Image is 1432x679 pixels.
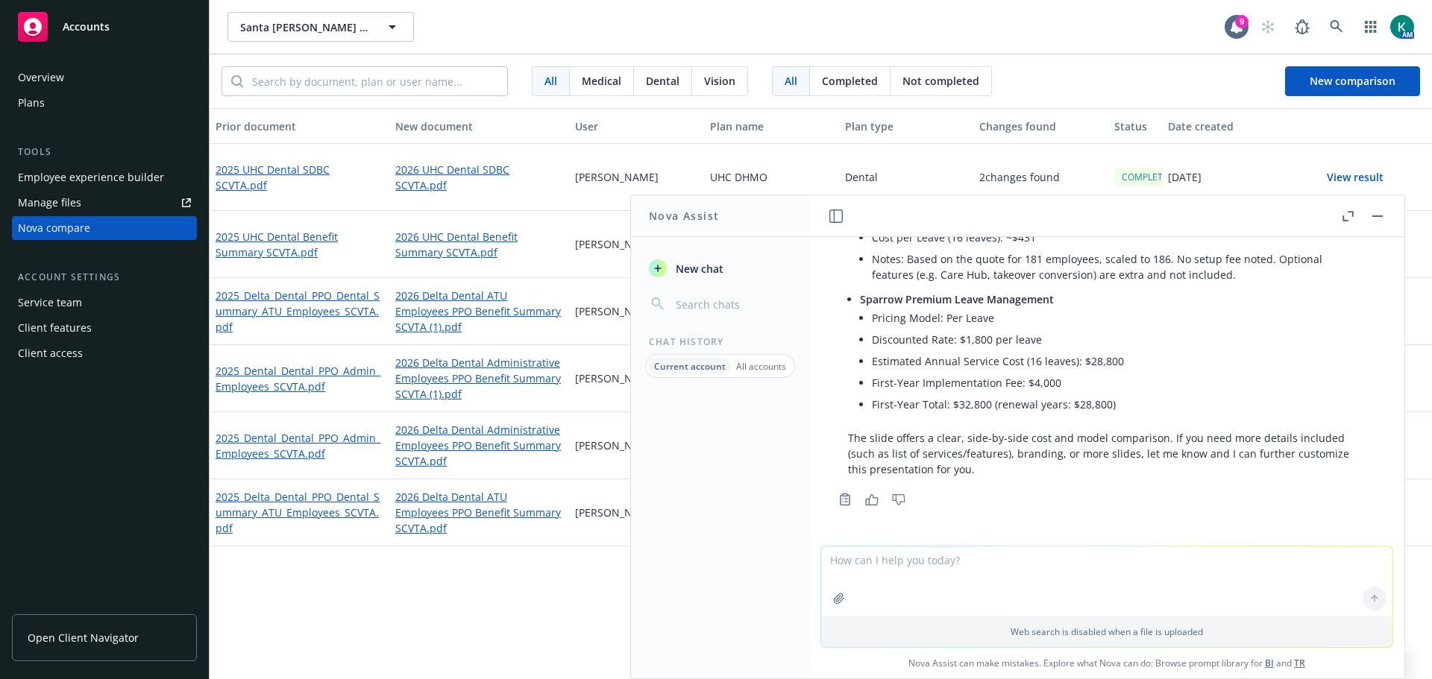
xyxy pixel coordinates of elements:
a: Start snowing [1253,12,1283,42]
span: Sparrow Premium Leave Management [860,292,1054,306]
div: Plan name [710,119,833,134]
button: New chat [643,255,797,282]
div: Plan type [845,119,968,134]
div: Account settings [12,270,197,285]
p: [PERSON_NAME] [575,438,659,453]
a: 2025_Dental_Dental_PPO_Admin_Employees_SCVTA.pdf [216,363,383,394]
span: Vision [704,73,735,89]
a: TR [1294,657,1305,669]
span: Santa [PERSON_NAME] Valley Transportation Authority [240,19,369,35]
button: New comparison [1285,66,1420,96]
a: Search [1322,12,1351,42]
a: 2025_Delta_Dental_PPO_Dental_Summary_ATU_Employees_SCVTA.pdf [216,489,383,536]
a: Plans [12,91,197,115]
div: Client features [18,316,92,340]
li: First-Year Total: $32,800 (renewal years: $28,800) [872,394,1366,415]
li: Notes: Based on the quote for 181 employees, scaled to 186. No setup fee noted. Optional features... [872,248,1366,285]
span: New comparison [1310,74,1395,88]
a: 2026 Delta Dental ATU Employees PPO Benefit Summary SCVTA (1).pdf [395,288,563,335]
input: Search chats [673,294,791,315]
a: Overview [12,66,197,89]
a: Client features [12,316,197,340]
p: [DATE] [1168,169,1202,185]
a: 2025_Delta_Dental_PPO_Dental_Summary_ATU_Employees_SCVTA.pdf [216,288,383,335]
a: 2026 Delta Dental Administrative Employees PPO Benefit Summary SCVTA.pdf [395,422,563,469]
p: [PERSON_NAME] [575,236,659,252]
img: photo [1390,15,1414,39]
button: Thumbs down [887,489,911,510]
a: Service team [12,291,197,315]
div: Date created [1168,119,1291,134]
a: Employee experience builder [12,165,197,189]
a: 2025 UHC Dental SDBC SCVTA.pdf [216,162,383,193]
span: Accounts [63,21,110,33]
a: Manage files [12,191,197,215]
p: [PERSON_NAME] [575,303,659,319]
span: Nova Assist can make mistakes. Explore what Nova can do: Browse prompt library for and [815,648,1398,678]
p: [PERSON_NAME] [575,505,659,520]
a: Client access [12,341,197,365]
div: UHC DHMO [704,144,839,211]
li: Estimated Annual Service Cost (16 leaves): $28,800 [872,350,1366,372]
a: 2025_Dental_Dental_PPO_Admin_Employees_SCVTA.pdf [216,430,383,461]
p: All accounts [736,360,786,373]
button: Prior document [210,108,389,144]
button: Status [1108,108,1162,144]
span: All [785,73,797,89]
span: All [544,73,557,89]
div: Manage files [18,191,81,215]
a: 2026 Delta Dental Administrative Employees PPO Benefit Summary SCVTA (1).pdf [395,355,563,402]
a: BI [1265,657,1274,669]
div: Dental [839,144,974,211]
a: Switch app [1356,12,1386,42]
span: Completed [822,73,878,89]
li: Discounted Rate: $1,800 per leave [872,329,1366,350]
span: Dental [646,73,679,89]
button: Plan name [704,108,839,144]
div: Status [1114,119,1156,134]
a: 2026 UHC Dental Benefit Summary SCVTA.pdf [395,229,563,260]
div: 9 [1235,15,1249,28]
p: Web search is disabled when a file is uploaded [830,625,1384,638]
li: Pricing Model: Per Leave [872,307,1366,329]
button: Date created [1162,108,1297,144]
span: Medical [582,73,621,89]
a: 2026 UHC Dental SDBC SCVTA.pdf [395,162,563,193]
div: User [575,119,698,134]
button: View result [1303,162,1407,192]
div: Nova compare [18,216,90,240]
li: Cost per Leave (16 leaves): ~$431 [872,227,1366,248]
a: 2026 Delta Dental ATU Employees PPO Benefit Summary SCVTA.pdf [395,489,563,536]
a: Nova compare [12,216,197,240]
span: New chat [673,261,723,277]
p: 2 changes found [979,169,1060,185]
p: The slide offers a clear, side-by-side cost and model comparison. If you need more details includ... [848,430,1366,477]
p: [PERSON_NAME] [575,169,659,185]
span: Open Client Navigator [28,630,139,645]
a: 2025 UHC Dental Benefit Summary SCVTA.pdf [216,229,383,260]
button: New document [389,108,569,144]
svg: Search [231,75,243,87]
p: [PERSON_NAME] [575,370,659,386]
div: Service team [18,291,82,315]
div: Prior document [216,119,383,134]
div: Plans [18,91,45,115]
div: Client access [18,341,83,365]
li: First-Year Implementation Fee: $4,000 [872,372,1366,394]
button: Plan type [839,108,974,144]
span: Not completed [902,73,979,89]
a: Report a Bug [1287,12,1317,42]
div: COMPLETED [1114,168,1182,186]
h1: Nova Assist [649,208,719,224]
div: Changes found [979,119,1102,134]
div: Employee experience builder [18,165,164,189]
button: User [569,108,704,144]
div: Tools [12,145,197,160]
button: Santa [PERSON_NAME] Valley Transportation Authority [227,12,414,42]
input: Search by document, plan or user name... [243,67,507,95]
button: Changes found [973,108,1108,144]
div: Chat History [631,335,809,348]
div: New document [395,119,563,134]
div: Overview [18,66,64,89]
a: Accounts [12,6,197,48]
